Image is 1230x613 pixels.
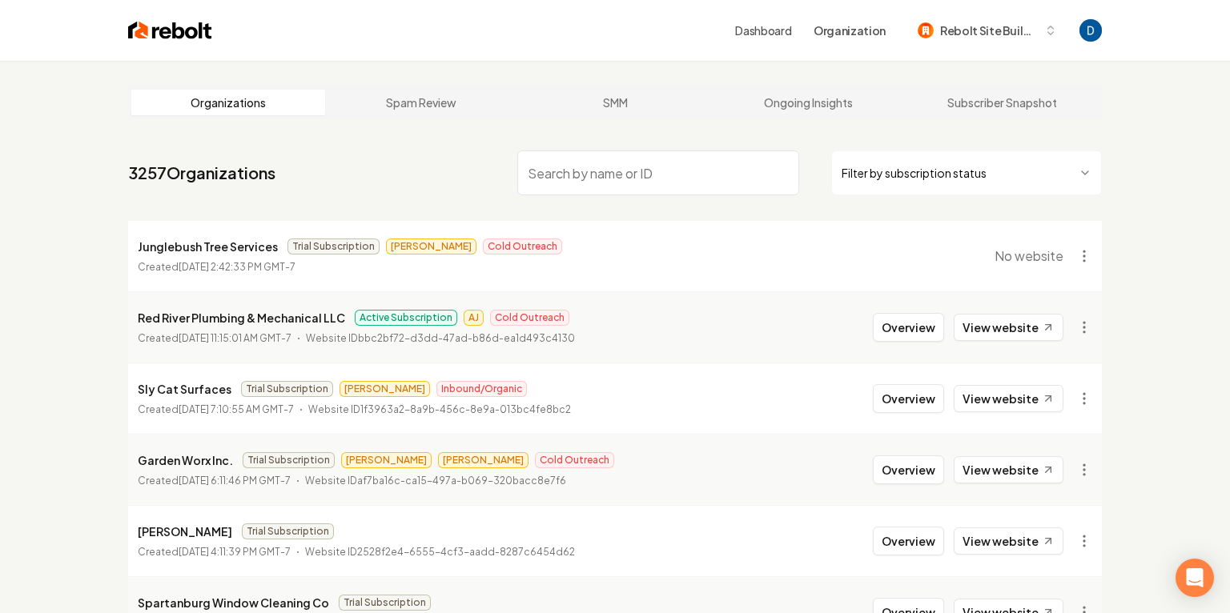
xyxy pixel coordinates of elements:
[873,527,944,555] button: Overview
[179,403,294,415] time: [DATE] 7:10:55 AM GMT-7
[179,475,291,487] time: [DATE] 6:11:46 PM GMT-7
[243,452,335,468] span: Trial Subscription
[339,595,431,611] span: Trial Subscription
[438,452,529,468] span: [PERSON_NAME]
[873,313,944,342] button: Overview
[1079,19,1102,42] button: Open user button
[128,162,275,184] a: 3257Organizations
[995,246,1063,266] span: No website
[873,455,944,484] button: Overview
[905,90,1099,115] a: Subscriber Snapshot
[138,402,294,418] p: Created
[436,381,527,397] span: Inbound/Organic
[804,16,895,45] button: Organization
[138,522,232,541] p: [PERSON_NAME]
[138,451,233,470] p: Garden Worx Inc.
[308,402,571,418] p: Website ID 1f3963a2-8a9b-456c-8e9a-013bc4fe8bc2
[306,331,575,347] p: Website ID bbc2bf72-d3dd-47ad-b86d-ea1d493c4130
[341,452,432,468] span: [PERSON_NAME]
[241,381,333,397] span: Trial Subscription
[518,90,712,115] a: SMM
[1079,19,1102,42] img: David Rice
[954,314,1063,341] a: View website
[179,332,291,344] time: [DATE] 11:15:01 AM GMT-7
[179,261,295,273] time: [DATE] 2:42:33 PM GMT-7
[1176,559,1214,597] div: Open Intercom Messenger
[305,473,566,489] p: Website ID af7ba16c-ca15-497a-b069-320bacc8e7f6
[131,90,325,115] a: Organizations
[873,384,944,413] button: Overview
[138,308,345,327] p: Red River Plumbing & Mechanical LLC
[464,310,484,326] span: AJ
[355,310,457,326] span: Active Subscription
[138,544,291,560] p: Created
[138,331,291,347] p: Created
[490,310,569,326] span: Cold Outreach
[138,593,329,612] p: Spartanburg Window Cleaning Co
[138,259,295,275] p: Created
[242,523,334,539] span: Trial Subscription
[735,22,791,38] a: Dashboard
[138,473,291,489] p: Created
[954,527,1063,555] a: View website
[386,238,476,254] span: [PERSON_NAME]
[918,22,934,38] img: Rebolt Site Builder
[712,90,906,115] a: Ongoing Insights
[954,456,1063,483] a: View website
[483,238,562,254] span: Cold Outreach
[287,238,380,254] span: Trial Subscription
[128,19,212,42] img: Rebolt Logo
[954,385,1063,412] a: View website
[517,150,799,195] input: Search by name or ID
[179,546,291,558] time: [DATE] 4:11:39 PM GMT-7
[305,544,575,560] p: Website ID 2528f2e4-6555-4cf3-aadd-8287c6454d62
[940,22,1038,39] span: Rebolt Site Builder
[138,237,278,256] p: Junglebush Tree Services
[138,379,231,399] p: Sly Cat Surfaces
[535,452,614,468] span: Cold Outreach
[325,90,519,115] a: Spam Review
[340,381,430,397] span: [PERSON_NAME]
